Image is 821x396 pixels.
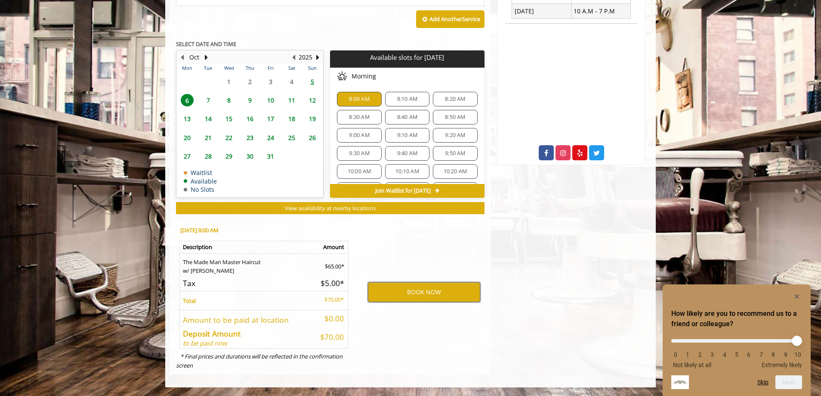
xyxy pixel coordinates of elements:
button: Previous Month [179,53,185,62]
span: 18 [285,112,298,125]
span: 10:10 AM [395,168,419,175]
div: 9:50 AM [433,146,477,161]
span: 21 [202,131,215,144]
td: The Made Man Master Haircut w/ [PERSON_NAME] [180,253,312,275]
span: 26 [306,131,319,144]
b: Amount [323,243,344,251]
div: 10:20 AM [433,164,477,179]
div: How likely are you to recommend us to a friend or colleague? Select an option from 0 to 10, with ... [671,291,802,389]
button: Oct [189,53,199,62]
div: 8:30 AM [337,110,381,125]
th: Wed [219,64,239,72]
span: 8:50 AM [445,114,465,121]
img: morning slots [337,71,347,81]
td: Select day26 [302,128,323,147]
i: * Final prices and durations will be reflected in the confirmation screen [176,352,343,369]
span: View availability at nearby locations [285,204,376,212]
li: 8 [769,351,778,358]
button: Add AnotherService [416,10,485,28]
button: Skip [757,379,769,386]
td: Select day14 [198,109,218,128]
h5: $0.00 [315,315,344,323]
th: Mon [177,64,198,72]
b: [DATE] 8:00 AM [180,226,219,234]
span: 27 [181,150,194,162]
div: 8:40 AM [385,110,429,125]
div: 10:00 AM [337,164,381,179]
div: 8:50 AM [433,110,477,125]
span: 8:30 AM [349,114,369,121]
span: 9:20 AM [445,132,465,139]
li: 4 [720,351,729,358]
span: 20 [181,131,194,144]
td: Select day24 [260,128,281,147]
span: 13 [181,112,194,125]
td: Select day16 [239,109,260,128]
span: 23 [244,131,256,144]
button: Next question [775,375,802,389]
div: 10:30 AM [337,182,381,197]
td: Select day13 [177,109,198,128]
div: How likely are you to recommend us to a friend or colleague? Select an option from 0 to 10, with ... [671,333,802,368]
div: 10:40 AM [385,182,429,197]
li: 3 [708,351,716,358]
div: 8:00 AM [337,92,381,106]
span: 10 [264,94,277,106]
span: 8 [222,94,235,106]
div: 10:50 AM [433,182,477,197]
b: Description [183,243,212,251]
i: to be paid now [183,339,227,347]
td: [DATE] [512,4,571,19]
td: Select day23 [239,128,260,147]
span: 8:20 AM [445,96,465,103]
span: 15 [222,112,235,125]
td: Select day28 [198,147,218,165]
li: 5 [732,351,741,358]
div: 9:20 AM [433,128,477,143]
span: 6 [181,94,194,106]
th: Sun [302,64,323,72]
h5: $5.00* [315,279,344,287]
th: Tue [198,64,218,72]
div: 9:40 AM [385,146,429,161]
span: Extremely likely [762,362,802,368]
button: Previous Year [290,53,297,62]
td: Select day30 [239,147,260,165]
span: 10:20 AM [444,168,467,175]
h5: Tax [183,279,309,287]
td: Select day20 [177,128,198,147]
button: View availability at nearby locations [176,202,485,215]
td: Select day12 [302,91,323,109]
button: Next Year [314,53,321,62]
p: $70.00* [315,295,344,304]
h2: How likely are you to recommend us to a friend or colleague? Select an option from 0 to 10, with ... [671,309,802,329]
span: 9:00 AM [349,132,369,139]
td: Select day19 [302,109,323,128]
td: Select day9 [239,91,260,109]
span: 9 [244,94,256,106]
span: 25 [285,131,298,144]
span: Morning [352,73,376,80]
button: Next Month [203,53,210,62]
td: Select day22 [219,128,239,147]
div: 8:10 AM [385,92,429,106]
button: 2025 [299,53,312,62]
li: 2 [696,351,704,358]
span: 31 [264,150,277,162]
span: 16 [244,112,256,125]
h5: Amount to be paid at location [183,316,309,324]
li: 6 [744,351,753,358]
span: 8:00 AM [349,96,369,103]
span: Join Waitlist for [DATE] [375,187,431,194]
td: 10 A.M - 7 P.M [571,4,630,19]
td: Available [184,178,217,184]
b: SELECT DATE AND TIME [176,40,236,48]
td: Select day8 [219,91,239,109]
span: 22 [222,131,235,144]
li: 1 [683,351,692,358]
b: Add Another Service [429,15,480,23]
td: Select day27 [177,147,198,165]
span: 9:30 AM [349,150,369,157]
td: Select day5 [302,72,323,91]
span: 17 [264,112,277,125]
